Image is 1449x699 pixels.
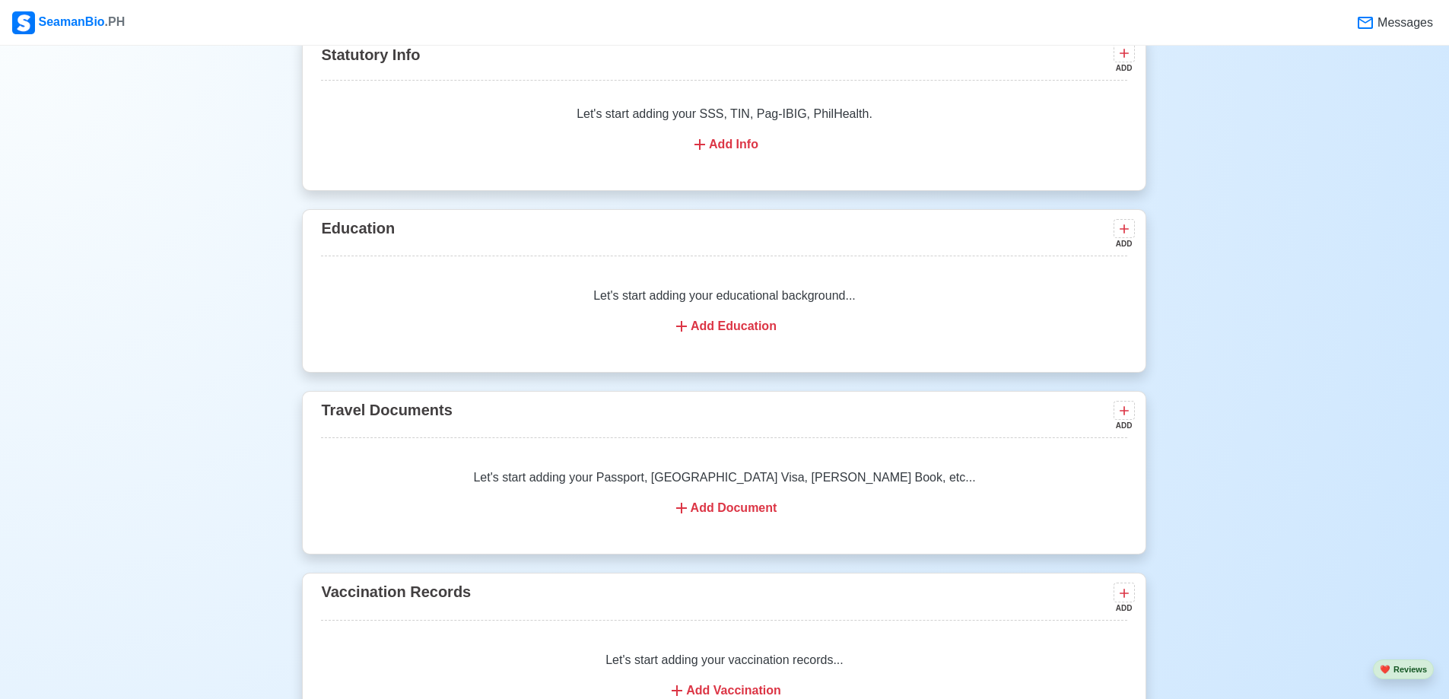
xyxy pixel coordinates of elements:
span: Vaccination Records [321,583,471,600]
div: Add Education [339,317,1109,335]
div: ADD [1114,420,1132,431]
span: .PH [105,15,126,28]
div: Statutory Info [321,40,1127,81]
div: Add Document [339,499,1109,517]
div: Let's start adding your Passport, [GEOGRAPHIC_DATA] Visa, [PERSON_NAME] Book, etc... [321,450,1127,535]
div: Add Info [339,135,1109,154]
div: ADD [1114,602,1132,614]
span: Messages [1374,14,1433,32]
span: heart [1380,665,1390,674]
div: Let's start adding your educational background... [321,268,1127,354]
img: Logo [12,11,35,34]
span: Education [321,220,395,237]
p: Let's start adding your SSS, TIN, Pag-IBIG, PhilHealth. [339,105,1109,123]
div: ADD [1114,62,1132,74]
span: Travel Documents [321,402,452,418]
button: heartReviews [1373,659,1434,680]
div: SeamanBio [12,11,125,34]
div: ADD [1114,238,1132,249]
